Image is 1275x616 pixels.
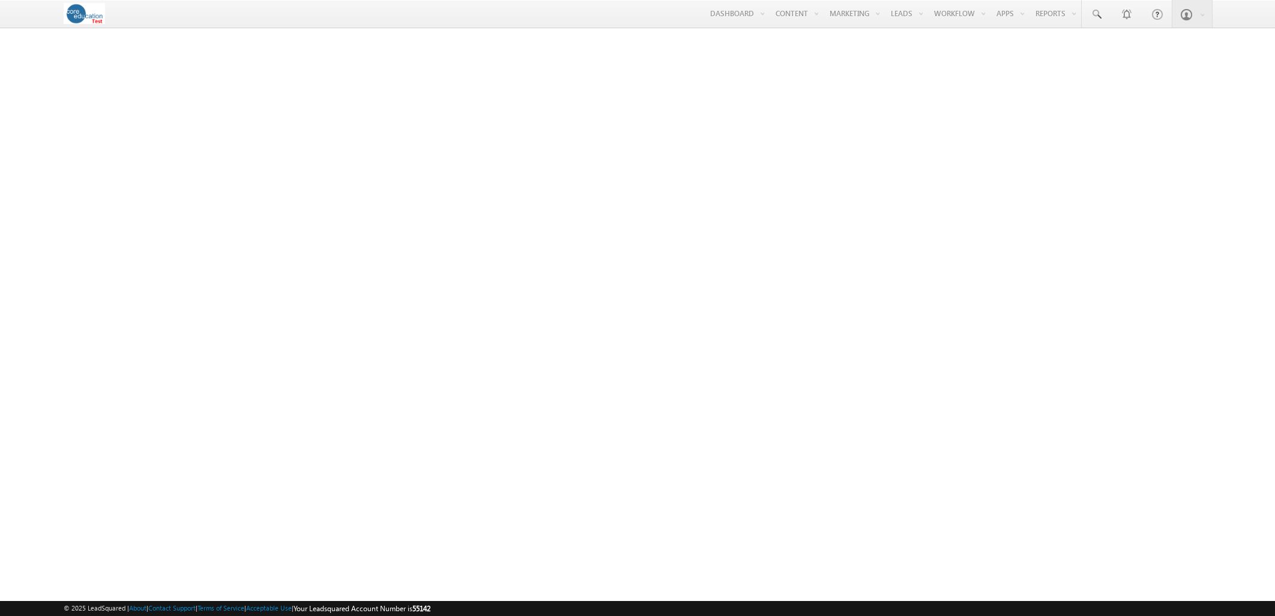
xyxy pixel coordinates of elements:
a: Terms of Service [197,604,244,612]
span: 55142 [412,604,430,613]
img: Custom Logo [64,3,105,24]
span: © 2025 LeadSquared | | | | | [64,603,430,614]
a: Acceptable Use [246,604,292,612]
a: Contact Support [148,604,196,612]
a: About [129,604,146,612]
span: Your Leadsquared Account Number is [294,604,430,613]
